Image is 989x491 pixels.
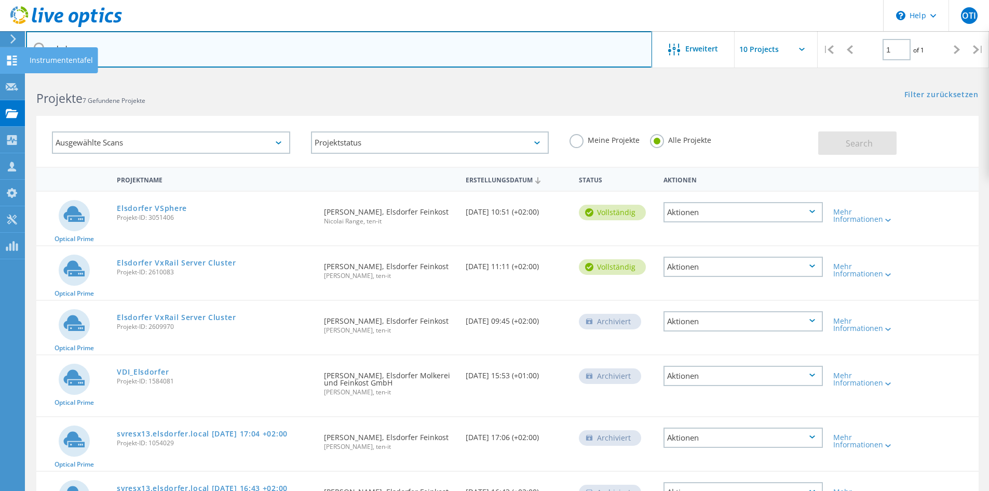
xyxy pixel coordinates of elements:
a: Elsdorfer VxRail Server Cluster [117,314,236,321]
span: [PERSON_NAME], ten-it [324,273,455,279]
span: Optical Prime [55,461,94,468]
div: [PERSON_NAME], Elsdorfer Molkerei und Feinkost GmbH [319,355,460,406]
div: [PERSON_NAME], Elsdorfer Feinkost [319,192,460,235]
div: Aktionen [663,366,823,386]
div: Aktionen [663,202,823,222]
div: vollständig [579,205,646,220]
span: Projekt-ID: 2609970 [117,324,314,330]
span: Optical Prime [55,290,94,297]
div: [DATE] 17:06 (+02:00) [460,417,574,452]
label: Meine Projekte [570,134,640,144]
span: of 1 [913,46,924,55]
div: Aktionen [663,428,823,448]
span: Optical Prime [55,236,94,242]
div: Archiviert [579,430,641,446]
a: Elsdorfer VxRail Server Cluster [117,259,236,267]
a: Elsdorfer VSphere [117,205,187,212]
div: [PERSON_NAME], Elsdorfer Feinkost [319,417,460,460]
span: Projekt-ID: 2610083 [117,269,314,275]
div: | [818,31,839,68]
a: VDI_Elsdorfer [117,368,169,376]
div: Mehr Informationen [833,372,898,387]
span: [PERSON_NAME], ten-it [324,444,455,450]
div: | [968,31,989,68]
span: Projekt-ID: 1584081 [117,378,314,384]
div: [DATE] 15:53 (+01:00) [460,355,574,390]
a: svresx13.elsdorfer.local [DATE] 17:04 +02:00 [117,430,288,437]
input: Projekte nach Namen, Verantwortlichem, ID, Unternehmen usw. suchen [26,31,652,68]
svg: \n [896,11,905,20]
span: Optical Prime [55,345,94,351]
div: vollständig [579,259,646,275]
div: [DATE] 11:11 (+02:00) [460,246,574,281]
div: [DATE] 09:45 (+02:00) [460,301,574,335]
span: OTI [962,11,976,20]
div: Mehr Informationen [833,263,898,277]
a: Filter zurücksetzen [904,91,979,100]
span: Erweitert [685,45,718,52]
b: Projekte [36,90,83,107]
div: Projektstatus [311,131,549,154]
div: Aktionen [663,257,823,277]
a: Live Optics Dashboard [10,22,122,29]
div: Mehr Informationen [833,208,898,223]
div: Aktionen [663,311,823,331]
div: [PERSON_NAME], Elsdorfer Feinkost [319,246,460,289]
div: Mehr Informationen [833,317,898,332]
div: Ausgewählte Scans [52,131,290,154]
div: Erstellungsdatum [460,169,574,189]
div: Aktionen [658,169,828,189]
div: Mehr Informationen [833,434,898,448]
span: [PERSON_NAME], ten-it [324,327,455,334]
span: Optical Prime [55,400,94,406]
div: [PERSON_NAME], Elsdorfer Feinkost [319,301,460,344]
div: Projektname [112,169,319,189]
label: Alle Projekte [650,134,711,144]
span: Projekt-ID: 1054029 [117,440,314,446]
span: 7 Gefundene Projekte [83,96,145,105]
span: Search [846,138,873,149]
button: Search [818,131,897,155]
div: Status [574,169,658,189]
span: Nicolai Range, ten-it [324,218,455,224]
div: Instrumententafel [30,57,93,64]
div: [DATE] 10:51 (+02:00) [460,192,574,226]
div: Archiviert [579,368,641,384]
span: [PERSON_NAME], ten-it [324,389,455,395]
div: Archiviert [579,314,641,329]
span: Projekt-ID: 3051406 [117,215,314,221]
